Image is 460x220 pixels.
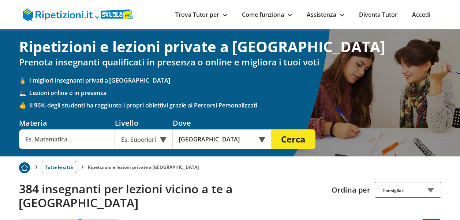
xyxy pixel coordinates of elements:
[359,11,397,19] a: Diventa Tutor
[332,185,370,195] label: Ordina per
[115,118,173,128] div: Livello
[115,129,173,149] div: Es. Superiori
[173,118,272,128] div: Dove
[19,57,441,68] h2: Prenota insegnanti qualificati in presenza o online e migliora i tuoi voti
[19,76,29,84] span: 🥇
[19,38,441,56] h1: Ripetizioni e lezioni private a [GEOGRAPHIC_DATA]
[19,89,29,97] span: 💻
[42,161,76,173] a: Tutte le città
[173,129,262,149] input: Es. Indirizzo o CAP
[375,182,441,198] div: Consigliati
[23,8,134,21] img: logo Skuola.net | Ripetizioni.it
[242,11,292,19] a: Come funziona
[29,89,441,97] span: Lezioni online o in presenza
[412,11,430,19] a: Accedi
[175,11,227,19] a: Trova Tutor per
[19,182,326,210] h2: 384 insegnanti per lezioni vicino a te a [GEOGRAPHIC_DATA]
[19,129,115,149] input: Es. Matematica
[19,162,30,173] img: Piu prenotato
[272,129,315,149] button: Cerca
[19,118,115,128] div: Materia
[88,164,199,170] li: Ripetizioni e lezioni private a [GEOGRAPHIC_DATA]
[19,101,29,109] span: 👍
[29,101,441,109] span: Il 96% degli studenti ha raggiunto i propri obiettivi grazie ai Percorsi Personalizzati
[23,10,134,18] a: logo Skuola.net | Ripetizioni.it
[19,156,441,173] nav: breadcrumb d-none d-tablet-block
[307,11,344,19] a: Assistenza
[29,76,441,84] span: I migliori insegnanti privati a [GEOGRAPHIC_DATA]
